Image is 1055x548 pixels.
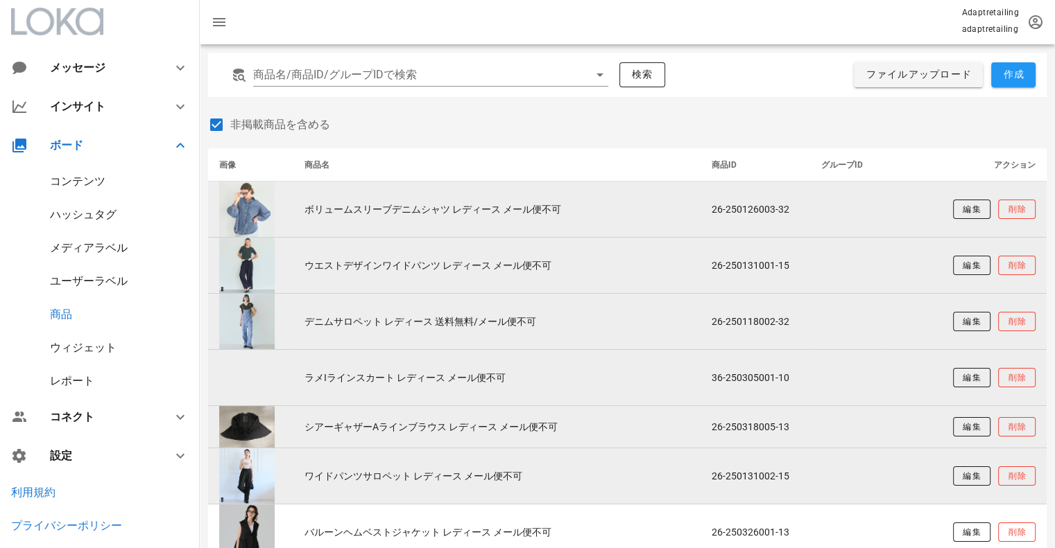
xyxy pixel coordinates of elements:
button: 編集 [953,466,990,486]
td: シアーギャザーAラインブラウス レディース メール便不可 [293,406,701,448]
div: 設定 [50,449,155,462]
button: 編集 [953,200,990,219]
td: デニムサロペット レディース 送料無料/メール便不可 [293,294,701,350]
button: 削除 [998,312,1036,331]
button: 削除 [998,522,1036,542]
th: グループID [810,148,880,182]
span: 編集 [962,470,981,482]
span: 削除 [1007,421,1026,433]
td: 26-250131002-15 [701,448,810,504]
span: 作成 [1002,69,1024,81]
button: 編集 [953,256,990,275]
button: 編集 [953,312,990,331]
button: 作成 [991,62,1036,87]
button: ファイルアップロード [854,62,983,87]
span: 検索 [631,69,653,81]
div: コネクト [50,410,155,423]
span: 編集 [962,527,981,538]
td: 26-250126003-32 [701,182,810,238]
a: ユーザーラベル [50,274,128,288]
button: 検索 [619,62,665,87]
span: 削除 [1007,204,1026,215]
div: メッセージ [50,61,150,74]
td: ボリュームスリーブデニムシャツ レディース メール便不可 [293,182,701,238]
span: 編集 [962,204,981,215]
a: ハッシュタグ [50,208,117,221]
a: ウィジェット [50,341,117,354]
a: 利用規約 [11,486,55,499]
div: ボード [50,139,155,152]
button: 編集 [953,368,990,387]
div: インサイト [50,100,155,113]
th: 商品ID [701,148,810,182]
button: 削除 [998,256,1036,275]
td: ワイドパンツサロペット レディース メール便不可 [293,448,701,504]
span: グループID [821,160,863,170]
span: 商品名 [305,160,329,170]
span: 編集 [962,372,981,384]
span: 画像 [219,160,236,170]
a: レポート [50,374,94,387]
span: 削除 [1007,527,1026,538]
a: メディアラベル [50,241,128,254]
td: 26-250318005-13 [701,406,810,448]
td: 26-250118002-32 [701,294,810,350]
a: プライバシーポリシー [11,519,122,532]
span: ファイルアップロード [865,69,972,81]
button: 編集 [953,522,990,542]
td: ラメIラインスカート レディース メール便不可 [293,350,701,406]
span: 編集 [962,260,981,272]
th: 商品名 [293,148,701,182]
span: 削除 [1007,470,1026,482]
button: 削除 [998,368,1036,387]
span: 商品ID [712,160,737,170]
span: 削除 [1007,316,1026,328]
td: 36-250305001-10 [701,350,810,406]
p: adaptretailing [961,22,1019,36]
span: アクション [994,160,1036,170]
th: 画像 [208,148,293,182]
a: コンテンツ [50,175,105,188]
span: 削除 [1007,372,1026,384]
button: 編集 [953,417,990,436]
button: 削除 [998,200,1036,219]
a: 商品 [50,308,72,321]
label: 非掲載商品を含める [230,118,1047,132]
button: 削除 [998,466,1036,486]
span: 編集 [962,421,981,433]
span: 削除 [1007,260,1026,272]
span: 編集 [962,316,981,328]
td: 26-250131001-15 [701,238,810,294]
th: アクション [880,148,1047,182]
button: 削除 [998,417,1036,436]
td: ウエストデザインワイドパンツ レディース メール便不可 [293,238,701,294]
p: Adaptretailing [961,6,1019,19]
